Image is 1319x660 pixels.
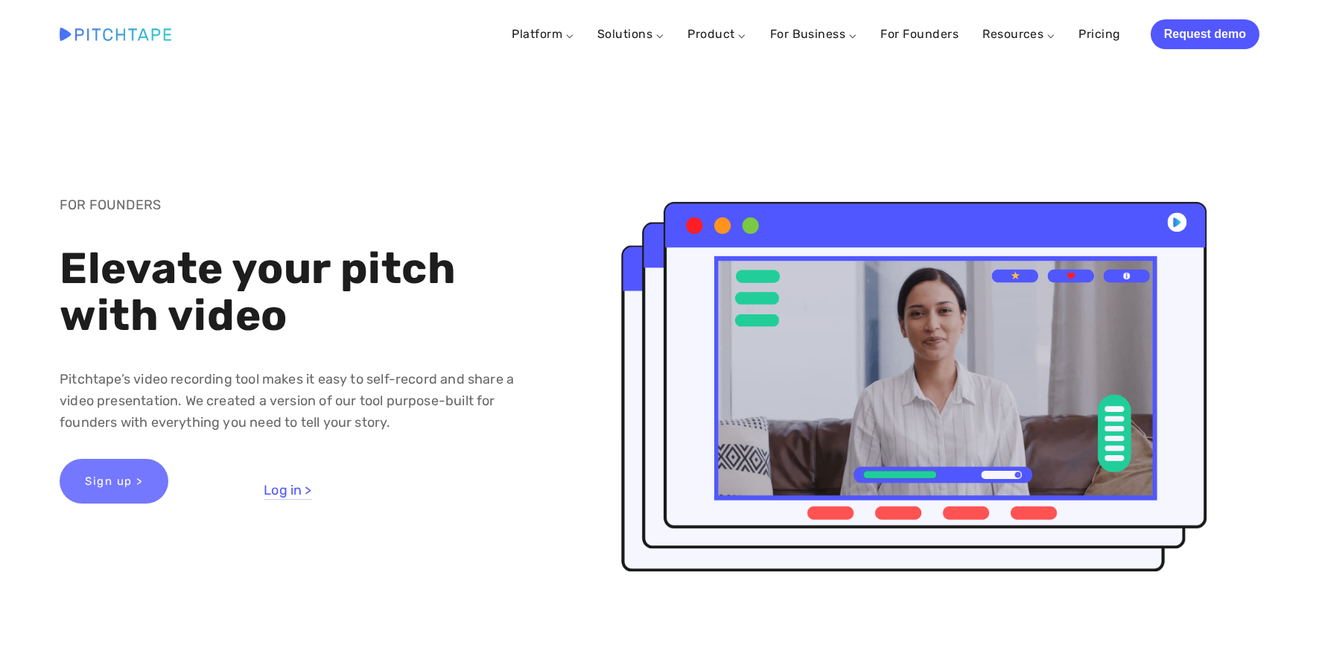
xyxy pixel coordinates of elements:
[60,194,544,216] p: FOR FOUNDERS
[264,482,311,500] a: Log in >
[982,27,1055,41] a: Resources ⌵
[60,459,168,504] a: Sign up >
[60,243,465,342] strong: Elevate your pitch with video
[60,369,544,433] p: Pitchtape’s video recording tool makes it easy to self-record and share a video presentation. We ...
[1078,21,1120,48] a: Pricing
[880,21,959,48] a: For Founders
[687,27,746,41] a: Product ⌵
[770,27,857,41] a: For Business ⌵
[1245,588,1319,660] iframe: Chat Widget
[60,28,171,40] img: Pitchtape | Video Submission Management Software
[1151,19,1259,49] a: Request demo
[1245,588,1319,660] div: Widget de chat
[512,27,573,41] a: Platform ⌵
[597,27,664,41] a: Solutions ⌵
